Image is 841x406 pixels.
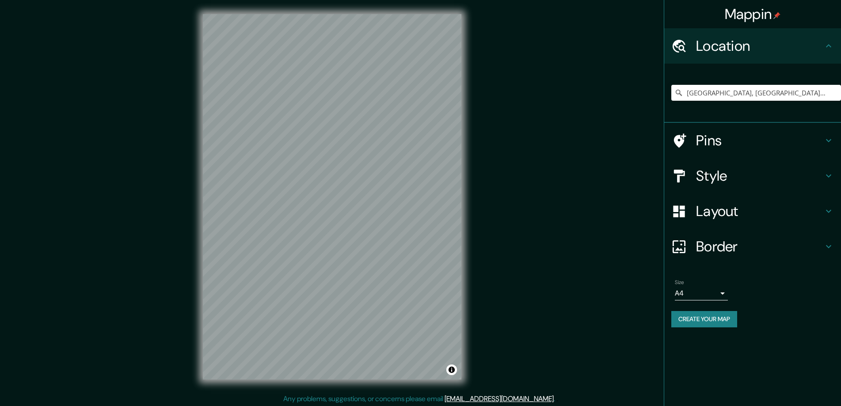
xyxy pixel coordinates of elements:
iframe: Help widget launcher [762,372,831,396]
h4: Border [696,238,823,255]
img: pin-icon.png [773,12,780,19]
div: A4 [675,286,728,300]
div: Pins [664,123,841,158]
h4: Layout [696,202,823,220]
div: Layout [664,194,841,229]
div: Border [664,229,841,264]
div: Location [664,28,841,64]
div: . [555,394,556,404]
h4: Pins [696,132,823,149]
canvas: Map [203,14,461,379]
input: Pick your city or area [671,85,841,101]
label: Size [675,279,684,286]
button: Toggle attribution [446,364,457,375]
a: [EMAIL_ADDRESS][DOMAIN_NAME] [445,394,554,403]
p: Any problems, suggestions, or concerns please email . [283,394,555,404]
h4: Mappin [725,5,781,23]
div: . [556,394,558,404]
h4: Location [696,37,823,55]
div: Style [664,158,841,194]
h4: Style [696,167,823,185]
button: Create your map [671,311,737,327]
